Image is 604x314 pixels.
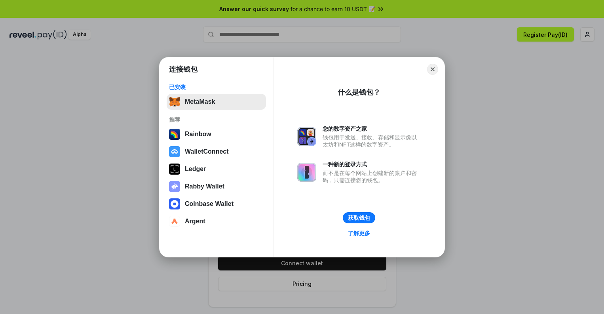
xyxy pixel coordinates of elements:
button: Ledger [167,161,266,177]
div: 已安装 [169,84,264,91]
div: 您的数字资产之家 [323,125,421,132]
div: 了解更多 [348,230,370,237]
img: svg+xml,%3Csvg%20fill%3D%22none%22%20height%3D%2233%22%20viewBox%3D%220%200%2035%2033%22%20width%... [169,96,180,107]
h1: 连接钱包 [169,65,198,74]
div: Rabby Wallet [185,183,224,190]
img: svg+xml,%3Csvg%20xmlns%3D%22http%3A%2F%2Fwww.w3.org%2F2000%2Fsvg%22%20fill%3D%22none%22%20viewBox... [297,163,316,182]
img: svg+xml,%3Csvg%20width%3D%22120%22%20height%3D%22120%22%20viewBox%3D%220%200%20120%20120%22%20fil... [169,129,180,140]
img: svg+xml,%3Csvg%20xmlns%3D%22http%3A%2F%2Fwww.w3.org%2F2000%2Fsvg%22%20width%3D%2228%22%20height%3... [169,164,180,175]
button: Coinbase Wallet [167,196,266,212]
div: Argent [185,218,205,225]
div: 什么是钱包？ [338,88,380,97]
div: 而不是在每个网站上创建新的账户和密码，只需连接您的钱包。 [323,169,421,184]
button: Rabby Wallet [167,179,266,194]
div: Coinbase Wallet [185,200,234,207]
img: svg+xml,%3Csvg%20width%3D%2228%22%20height%3D%2228%22%20viewBox%3D%220%200%2028%2028%22%20fill%3D... [169,146,180,157]
div: Ledger [185,166,206,173]
div: Rainbow [185,131,211,138]
a: 了解更多 [343,228,375,238]
img: svg+xml,%3Csvg%20xmlns%3D%22http%3A%2F%2Fwww.w3.org%2F2000%2Fsvg%22%20fill%3D%22none%22%20viewBox... [297,127,316,146]
div: 推荐 [169,116,264,123]
div: 钱包用于发送、接收、存储和显示像以太坊和NFT这样的数字资产。 [323,134,421,148]
div: WalletConnect [185,148,229,155]
button: Close [427,64,438,75]
div: 一种新的登录方式 [323,161,421,168]
div: MetaMask [185,98,215,105]
button: WalletConnect [167,144,266,160]
img: svg+xml,%3Csvg%20width%3D%2228%22%20height%3D%2228%22%20viewBox%3D%220%200%2028%2028%22%20fill%3D... [169,198,180,209]
img: svg+xml,%3Csvg%20xmlns%3D%22http%3A%2F%2Fwww.w3.org%2F2000%2Fsvg%22%20fill%3D%22none%22%20viewBox... [169,181,180,192]
button: MetaMask [167,94,266,110]
button: Rainbow [167,126,266,142]
img: svg+xml,%3Csvg%20width%3D%2228%22%20height%3D%2228%22%20viewBox%3D%220%200%2028%2028%22%20fill%3D... [169,216,180,227]
button: Argent [167,213,266,229]
button: 获取钱包 [343,212,375,223]
div: 获取钱包 [348,214,370,221]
